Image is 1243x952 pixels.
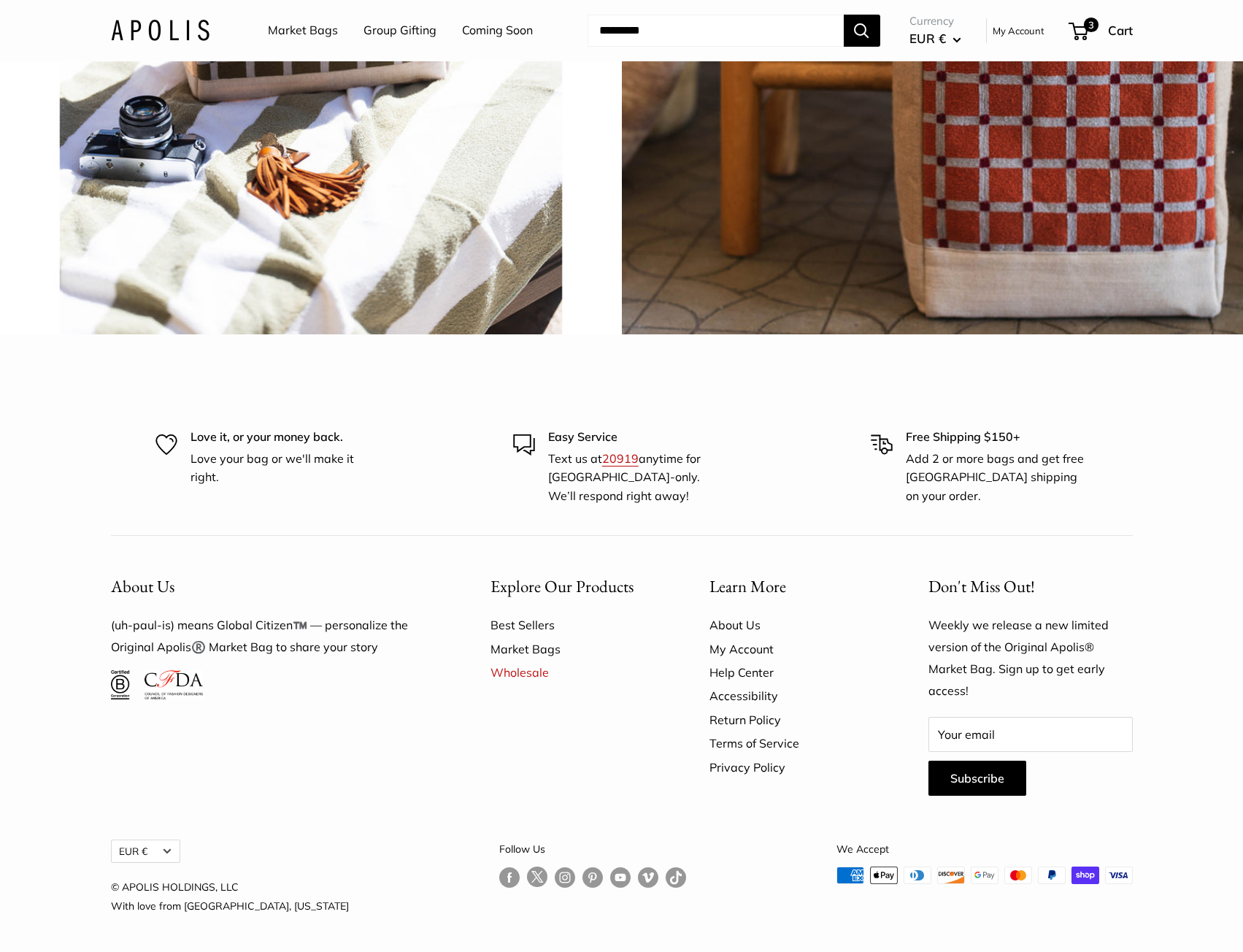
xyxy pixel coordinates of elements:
a: Group Gifting [363,20,436,42]
p: We Accept [836,840,1133,859]
a: Market Bags [268,20,338,42]
a: Follow us on Instagram [555,867,575,888]
a: Follow us on Twitter [527,867,547,893]
button: Subscribe [928,761,1026,796]
a: My Account [709,637,877,661]
button: About Us [111,572,439,601]
a: My Account [993,22,1044,39]
span: EUR € [909,31,946,46]
span: Learn More [709,575,786,597]
p: Free Shipping $150+ [906,428,1088,447]
span: Cart [1108,23,1133,38]
a: Accessibility [709,684,877,707]
input: Search... [588,15,844,47]
a: Wholesale [490,661,658,684]
a: Follow us on Facebook [499,867,520,888]
span: Explore Our Products [490,575,634,597]
span: 3 [1083,18,1098,32]
a: Privacy Policy [709,756,877,779]
button: Explore Our Products [490,572,658,601]
a: Terms of Service [709,732,877,755]
a: Market Bags [490,637,658,661]
img: Council of Fashion Designers of America Member [145,670,202,699]
p: Easy Service [548,428,731,447]
a: 3 Cart [1070,19,1133,42]
button: Search [844,15,880,47]
img: Apolis [111,20,209,41]
p: Love it, or your money back. [191,428,373,447]
p: Text us at anytime for [GEOGRAPHIC_DATA]-only. We’ll respond right away! [548,450,731,506]
a: Best Sellers [490,613,658,637]
span: Currency [909,11,961,31]
p: Follow Us [499,840,686,859]
p: (uh-paul-is) means Global Citizen™️ — personalize the Original Apolis®️ Market Bag to share your ... [111,615,439,659]
a: Coming Soon [462,20,533,42]
button: EUR € [909,27,961,50]
img: Certified B Corporation [111,670,131,699]
button: Learn More [709,572,877,601]
a: 20919 [602,451,639,466]
a: Follow us on Tumblr [666,867,686,888]
p: Add 2 or more bags and get free [GEOGRAPHIC_DATA] shipping on your order. [906,450,1088,506]
a: Follow us on Pinterest [582,867,603,888]
button: EUR € [111,840,180,863]
a: Help Center [709,661,877,684]
a: About Us [709,613,877,637]
a: Follow us on Vimeo [638,867,658,888]
a: Follow us on YouTube [610,867,631,888]
p: Weekly we release a new limited version of the Original Apolis® Market Bag. Sign up to get early ... [928,615,1133,702]
a: Return Policy [709,708,877,732]
span: About Us [111,575,174,597]
p: © APOLIS HOLDINGS, LLC With love from [GEOGRAPHIC_DATA], [US_STATE] [111,878,349,915]
p: Don't Miss Out! [928,572,1133,601]
p: Love your bag or we'll make it right. [191,450,373,487]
